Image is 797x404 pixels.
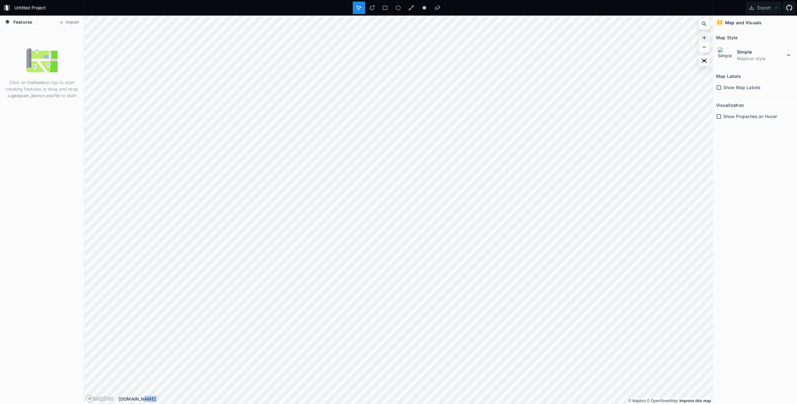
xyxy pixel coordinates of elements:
img: Simple [718,47,734,63]
h2: Visualization [716,100,744,110]
strong: .csv [45,93,54,98]
h2: Map Labels [716,71,741,81]
span: Features [13,19,32,25]
button: Export [746,2,781,14]
h4: Map and Visuals [725,19,762,26]
p: Click on the on top to start creating features or drag and drop a , or file to start [5,79,79,99]
div: [DOMAIN_NAME] [119,396,713,402]
img: empty [26,45,58,76]
dt: Simple [737,49,785,55]
a: Mapbox logo [86,395,114,402]
strong: .json [30,93,41,98]
span: Show Properties on Hover [723,113,777,120]
strong: .geojson [10,93,29,98]
h2: Map Style [716,33,738,42]
a: OpenStreetMap [647,399,678,403]
a: Map feedback [679,399,711,403]
span: Show Map Labels [723,84,760,91]
dd: Mapbox style [737,55,785,62]
strong: tools [34,80,45,85]
a: Mapbox [628,399,646,403]
button: Import [55,17,82,27]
